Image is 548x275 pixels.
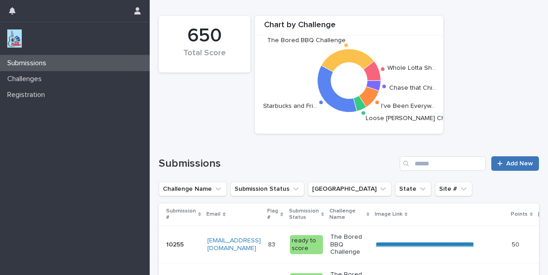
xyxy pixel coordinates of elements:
p: Email [206,209,220,219]
text: Whole Lotta Sh… [388,64,436,71]
p: 10255 [166,239,186,249]
a: Add New [491,156,539,171]
p: Submissions [4,59,54,68]
p: Challenge Name [329,206,364,223]
text: Loose [PERSON_NAME] Challenge [366,115,467,121]
span: Add New [506,160,533,167]
input: Search [400,156,486,171]
img: jxsLJbdS1eYBI7rVAS4p [7,29,22,48]
p: Submission Status [289,206,319,223]
button: Challenge Name [159,182,227,196]
text: Chase that Chi… [389,84,436,91]
p: Points [511,209,528,219]
p: Registration [4,91,52,99]
button: State [395,182,431,196]
p: Submission # [166,206,196,223]
p: The Bored BBQ Challenge [330,233,368,256]
text: Starbucks and Fri… [263,103,317,109]
text: I've Been Everyw… [382,103,435,109]
div: Total Score [174,48,235,68]
p: Challenges [4,75,49,83]
p: 50 [512,239,521,249]
button: Submission Status [230,182,304,196]
p: Flag # [267,206,278,223]
div: 650 [174,24,235,47]
button: Site # [435,182,472,196]
div: ready to score [290,235,323,254]
p: Image Link [375,209,402,219]
p: 83 [268,239,277,249]
h1: Submissions [159,157,396,170]
div: Chart by Challenge [255,20,443,35]
text: The Bored BBQ Challenge [267,37,346,43]
button: Closest City [308,182,391,196]
a: [EMAIL_ADDRESS][DOMAIN_NAME] [207,237,261,251]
